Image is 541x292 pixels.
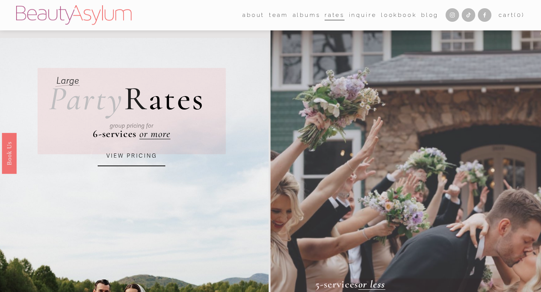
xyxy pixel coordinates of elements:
[16,5,131,25] img: Beauty Asylum | Bridal Hair &amp; Makeup Charlotte &amp; Atlanta
[293,9,320,21] a: albums
[349,9,377,21] a: Inquire
[242,9,264,21] a: folder dropdown
[110,122,153,129] em: group pricing for
[269,9,288,21] a: folder dropdown
[124,78,148,119] span: R
[49,82,205,116] h2: ates
[478,8,491,22] a: Facebook
[381,9,417,21] a: Lookbook
[315,278,358,290] strong: 5-services
[49,78,124,119] em: Party
[98,146,165,166] a: VIEW PRICING
[2,133,17,174] a: Book Us
[269,10,288,20] span: team
[325,9,345,21] a: Rates
[517,12,522,18] span: 0
[242,10,264,20] span: about
[421,9,438,21] a: Blog
[358,278,385,290] a: or less
[56,75,79,86] em: Large
[462,8,475,22] a: TikTok
[446,8,459,22] a: Instagram
[514,12,524,18] span: ( )
[499,10,525,20] a: 0 items in cart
